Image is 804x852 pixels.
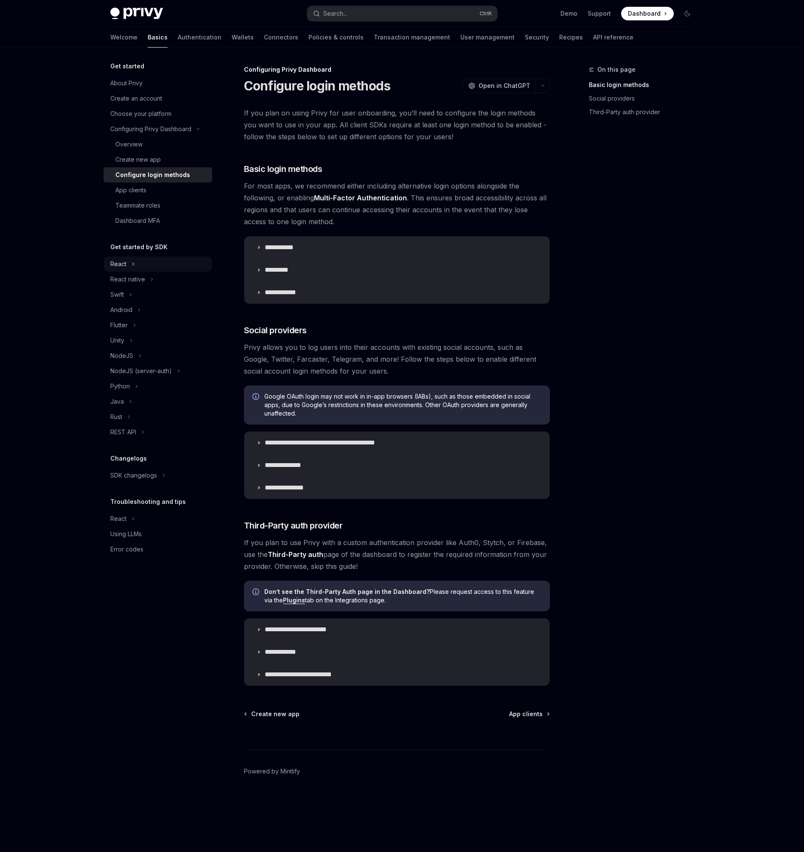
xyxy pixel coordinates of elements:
[110,381,130,391] div: Python
[264,392,541,418] span: Google OAuth login may not work in in-app browsers (IABs), such as those embedded in social apps,...
[560,9,577,18] a: Demo
[110,412,122,422] div: Rust
[559,27,583,48] a: Recipes
[148,27,168,48] a: Basics
[110,305,132,315] div: Android
[115,139,143,149] div: Overview
[589,78,701,92] a: Basic login methods
[178,27,221,48] a: Authentication
[104,91,212,106] a: Create an account
[110,427,136,437] div: REST API
[110,274,145,284] div: React native
[115,185,146,195] div: App clients
[283,596,305,604] a: Plugins
[308,27,364,48] a: Policies & controls
[104,511,212,526] button: Toggle React section
[115,170,190,180] div: Configure login methods
[104,409,212,425] button: Toggle Rust section
[593,27,633,48] a: API reference
[110,78,143,88] div: About Privy
[104,468,212,483] button: Toggle SDK changelogs section
[264,588,541,605] span: Please request access to this feature via the tab on the Integrations page.
[110,61,144,71] h5: Get started
[104,272,212,287] button: Toggle React native section
[110,351,133,361] div: NodeJS
[104,152,212,167] a: Create new app
[525,27,549,48] a: Security
[244,65,550,74] div: Configuring Privy Dashboard
[244,767,300,776] a: Powered by Mintlify
[323,8,347,19] div: Search...
[110,544,143,554] div: Error codes
[110,514,126,524] div: React
[628,9,661,18] span: Dashboard
[104,287,212,302] button: Toggle Swift section
[589,105,701,119] a: Third-Party auth provider
[244,107,550,143] span: If you plan on using Privy for user onboarding, you’ll need to configure the login methods you wa...
[110,453,147,464] h5: Changelogs
[104,137,212,152] a: Overview
[597,65,636,75] span: On this page
[110,8,163,20] img: dark logo
[244,78,391,93] h1: Configure login methods
[245,710,300,718] a: Create new app
[104,121,212,137] button: Toggle Configuring Privy Dashboard section
[589,92,701,105] a: Social providers
[110,396,124,407] div: Java
[232,27,254,48] a: Wallets
[244,324,307,336] span: Social providers
[104,302,212,318] button: Toggle Android section
[268,550,323,559] strong: Third-Party auth
[104,183,212,198] a: App clients
[314,194,407,202] a: Multi-Factor Authentication
[104,76,212,91] a: About Privy
[104,318,212,333] button: Toggle Flutter section
[264,27,298,48] a: Connectors
[460,27,515,48] a: User management
[251,710,300,718] span: Create new app
[110,93,162,104] div: Create an account
[110,366,172,376] div: NodeJS (server-auth)
[244,341,550,377] span: Privy allows you to log users into their accounts with existing social accounts, such as Google, ...
[110,320,128,330] div: Flutter
[252,393,261,402] svg: Info
[110,529,142,539] div: Using LLMs
[110,259,126,269] div: React
[509,710,543,718] span: App clients
[110,497,186,507] h5: Troubleshooting and tips
[110,335,124,346] div: Unity
[115,200,160,211] div: Teammate roles
[588,9,611,18] a: Support
[479,82,530,90] span: Open in ChatGPT
[110,290,124,300] div: Swift
[374,27,450,48] a: Transaction management
[244,180,550,228] span: For most apps, we recommend either including alternative login options alongside the following, o...
[463,79,535,93] button: Open in ChatGPT
[104,425,212,440] button: Toggle REST API section
[104,379,212,394] button: Toggle Python section
[104,394,212,409] button: Toggle Java section
[104,542,212,557] a: Error codes
[110,109,171,119] div: Choose your platform
[110,124,191,134] div: Configuring Privy Dashboard
[621,7,674,20] a: Dashboard
[110,470,157,481] div: SDK changelogs
[244,537,550,572] span: If you plan to use Privy with a custom authentication provider like Auth0, Stytch, or Firebase, u...
[110,27,137,48] a: Welcome
[104,198,212,213] a: Teammate roles
[104,363,212,379] button: Toggle NodeJS (server-auth) section
[115,216,160,226] div: Dashboard MFA
[104,167,212,183] a: Configure login methods
[104,213,212,228] a: Dashboard MFA
[264,588,430,595] strong: Don’t see the Third-Party Auth page in the Dashboard?
[104,333,212,348] button: Toggle Unity section
[104,256,212,272] button: Toggle React section
[252,588,261,597] svg: Info
[104,106,212,121] a: Choose your platform
[104,348,212,363] button: Toggle NodeJS section
[681,7,694,20] button: Toggle dark mode
[244,520,343,531] span: Third-Party auth provider
[244,163,322,175] span: Basic login methods
[479,10,492,17] span: Ctrl K
[307,6,497,21] button: Open search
